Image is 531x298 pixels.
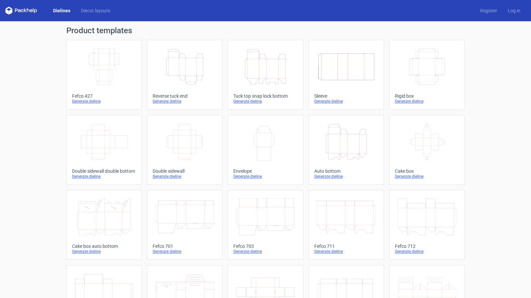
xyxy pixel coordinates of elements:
div: Auto bottom [314,168,378,174]
div: Generate dieline [314,174,378,179]
div: Generate dieline [395,99,459,104]
div: Generate dieline [233,174,297,179]
div: Generate dieline [233,249,297,254]
div: Generate dieline [72,99,136,104]
div: Generate dieline [72,249,136,254]
a: Dielines [48,7,76,14]
div: Generate dieline [153,174,217,179]
div: Fefco 427 [72,93,136,99]
a: Fefco 711Generate dieline [309,190,384,260]
div: Generate dieline [233,99,297,104]
div: Fefco 712 [395,244,459,249]
div: Generate dieline [314,99,378,104]
a: Log in [502,7,526,14]
a: Double sidewall double bottomGenerate dieline [66,115,142,185]
div: Generate dieline [314,249,378,254]
div: Double sidewall double bottom [72,168,136,174]
a: Fefco 703Generate dieline [228,190,303,260]
div: Sleeve [314,93,378,99]
a: Cake box auto bottomGenerate dieline [66,190,142,260]
div: Cake box [395,168,459,174]
div: Double sidewall [153,168,217,174]
a: EnvelopeGenerate dieline [228,115,303,185]
div: Generate dieline [153,249,217,254]
div: Rigid box [395,93,459,99]
div: Generate dieline [153,99,217,104]
a: Fefco 712Generate dieline [389,190,465,260]
a: Auto bottomGenerate dieline [309,115,384,185]
div: Envelope [233,168,297,174]
div: Tuck top snap lock bottom [233,93,297,99]
a: Tuck top snap lock bottomGenerate dieline [228,40,303,110]
div: Cake box auto bottom [72,244,136,249]
div: Fefco 703 [233,244,297,249]
a: Register [475,7,502,14]
div: Generate dieline [395,174,459,179]
a: Diecut layouts [76,7,115,14]
a: Rigid boxGenerate dieline [389,40,465,110]
div: Reverse tuck end [153,93,217,99]
a: Double sidewallGenerate dieline [147,115,222,185]
a: Fefco 701Generate dieline [147,190,222,260]
div: Fefco 701 [153,244,217,249]
a: Fefco 427Generate dieline [66,40,142,110]
div: Generate dieline [72,174,136,179]
a: Cake boxGenerate dieline [389,115,465,185]
a: Reverse tuck endGenerate dieline [147,40,222,110]
div: Fefco 711 [314,244,378,249]
h1: Product templates [66,27,465,35]
a: SleeveGenerate dieline [309,40,384,110]
div: Generate dieline [395,249,459,254]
